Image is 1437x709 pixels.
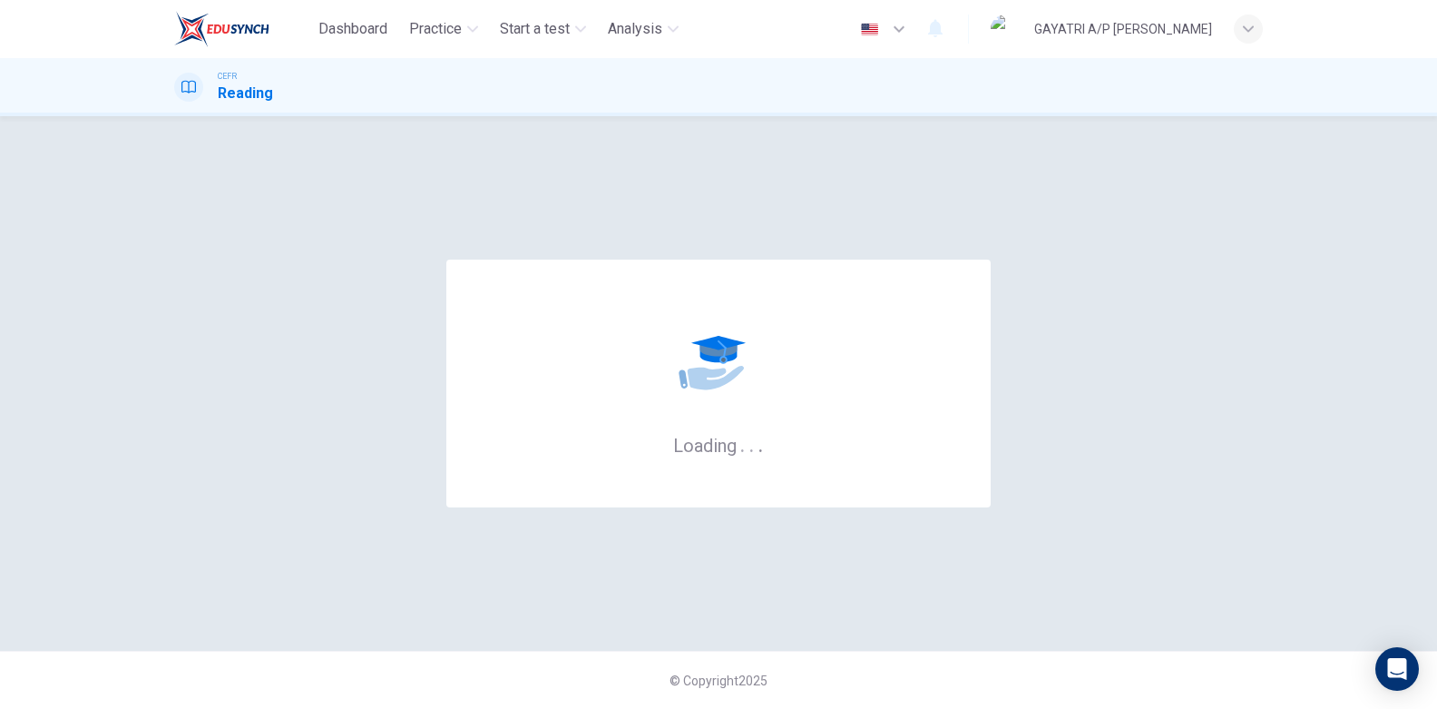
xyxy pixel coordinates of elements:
[858,23,881,36] img: en
[318,18,387,40] span: Dashboard
[218,83,273,104] h1: Reading
[409,18,462,40] span: Practice
[1375,647,1419,691] div: Open Intercom Messenger
[218,70,237,83] span: CEFR
[758,428,764,458] h6: .
[174,11,311,47] a: EduSynch logo
[748,428,755,458] h6: .
[991,15,1020,44] img: Profile picture
[670,674,767,688] span: © Copyright 2025
[402,13,485,45] button: Practice
[601,13,686,45] button: Analysis
[500,18,570,40] span: Start a test
[174,11,269,47] img: EduSynch logo
[311,13,395,45] button: Dashboard
[1034,18,1212,40] div: GAYATRI A/P [PERSON_NAME]
[493,13,593,45] button: Start a test
[739,428,746,458] h6: .
[673,433,764,457] h6: Loading
[608,18,662,40] span: Analysis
